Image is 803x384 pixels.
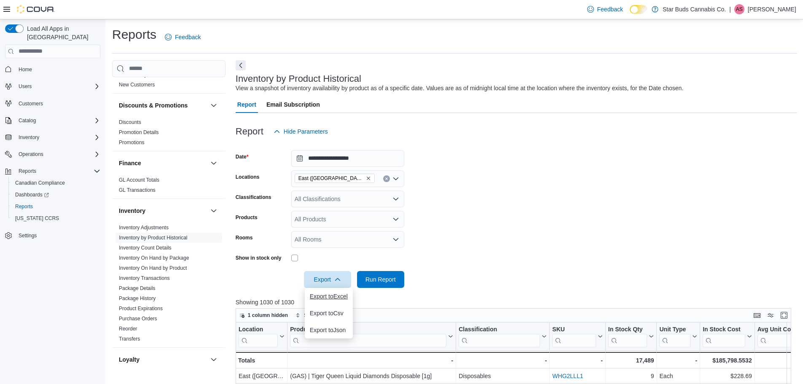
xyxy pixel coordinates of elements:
[119,101,188,110] h3: Discounts & Promotions
[2,115,104,126] button: Catalog
[2,97,104,110] button: Customers
[237,96,256,113] span: Report
[305,305,353,322] button: Export toCsv
[8,177,104,189] button: Canadian Compliance
[392,175,399,182] button: Open list of options
[119,306,163,311] a: Product Expirations
[236,194,271,201] label: Classifications
[290,371,453,381] div: (GAS) | Tiger Queen Liquid Diamonds Disposable [1g]
[8,212,104,224] button: [US_STATE] CCRS
[5,60,100,264] nav: Complex example
[119,285,156,292] span: Package Details
[119,255,189,261] a: Inventory On Hand by Package
[119,207,145,215] h3: Inventory
[119,295,156,302] span: Package History
[309,271,346,288] span: Export
[119,207,207,215] button: Inventory
[8,189,104,201] a: Dashboards
[630,5,647,14] input: Dark Mode
[459,325,540,347] div: Classification
[119,336,140,342] span: Transfers
[24,24,100,41] span: Load All Apps in [GEOGRAPHIC_DATA]
[552,325,596,333] div: SKU
[119,355,207,364] button: Loyalty
[119,129,159,135] a: Promotion Details
[112,223,226,347] div: Inventory
[270,123,331,140] button: Hide Parameters
[703,325,745,333] div: In Stock Cost
[119,245,172,251] a: Inventory Count Details
[112,117,226,151] div: Discounts & Promotions
[310,293,348,300] span: Export to Excel
[15,231,40,241] a: Settings
[119,336,140,342] a: Transfers
[659,325,697,347] button: Unit Type
[365,275,396,284] span: Run Report
[703,371,752,381] div: $228.69
[19,168,36,175] span: Reports
[236,298,797,306] p: Showing 1030 of 1030
[284,127,328,136] span: Hide Parameters
[119,177,159,183] a: GL Account Totals
[119,244,172,251] span: Inventory Count Details
[119,265,187,271] a: Inventory On Hand by Product
[19,66,32,73] span: Home
[238,355,285,365] div: Totals
[12,201,100,212] span: Reports
[291,150,404,167] input: Press the down key to open a popover containing a calendar.
[310,327,348,333] span: Export to Json
[2,229,104,242] button: Settings
[608,325,654,347] button: In Stock Qty
[15,64,100,75] span: Home
[15,191,49,198] span: Dashboards
[119,325,137,332] span: Reorder
[15,64,35,75] a: Home
[659,325,690,333] div: Unit Type
[552,325,603,347] button: SKU
[119,119,141,126] span: Discounts
[12,190,100,200] span: Dashboards
[366,176,371,181] button: Remove East (Grove) from selection in this group
[19,151,43,158] span: Operations
[12,190,52,200] a: Dashboards
[209,100,219,110] button: Discounts & Promotions
[119,305,163,312] span: Product Expirations
[119,159,141,167] h3: Finance
[608,325,647,333] div: In Stock Qty
[119,315,157,322] span: Purchase Orders
[15,132,100,142] span: Inventory
[608,325,647,347] div: In Stock Qty
[119,326,137,332] a: Reorder
[236,255,282,261] label: Show in stock only
[15,203,33,210] span: Reports
[552,373,583,379] a: WHG2LLL1
[15,166,100,176] span: Reports
[236,60,246,70] button: Next
[239,325,285,347] button: Location
[298,174,364,183] span: East ([GEOGRAPHIC_DATA])
[12,213,62,223] a: [US_STATE] CCRS
[736,4,743,14] span: AS
[663,4,726,14] p: Star Buds Cannabis Co.
[236,74,361,84] h3: Inventory by Product Historical
[392,196,399,202] button: Open list of options
[266,96,320,113] span: Email Subscription
[2,132,104,143] button: Inventory
[15,81,100,91] span: Users
[119,129,159,136] span: Promotion Details
[119,140,145,145] a: Promotions
[239,325,278,333] div: Location
[15,215,59,222] span: [US_STATE] CCRS
[112,175,226,199] div: Finance
[290,355,453,365] div: -
[765,310,776,320] button: Display options
[304,271,351,288] button: Export
[15,98,100,109] span: Customers
[608,355,654,365] div: 17,489
[19,134,39,141] span: Inventory
[15,166,40,176] button: Reports
[459,355,547,365] div: -
[295,174,375,183] span: East (Grove)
